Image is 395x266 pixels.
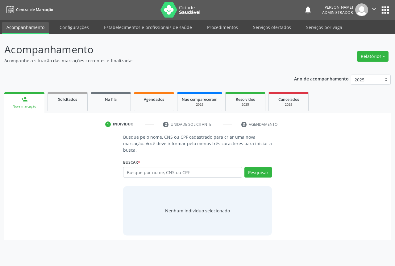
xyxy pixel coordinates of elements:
span: Na fila [105,97,117,102]
div: Nova marcação [9,104,40,109]
p: Ano de acompanhamento [294,75,349,82]
p: Acompanhe a situação das marcações correntes e finalizadas [4,57,275,64]
div: Nenhum indivíduo selecionado [165,207,230,214]
a: Configurações [55,22,93,33]
button: notifications [304,6,312,14]
div: [PERSON_NAME] [322,5,353,10]
input: Busque por nome, CNS ou CPF [123,167,242,178]
label: Buscar [123,158,140,167]
p: Acompanhamento [4,42,275,57]
div: 1 [105,121,111,127]
a: Serviços ofertados [249,22,295,33]
button: Pesquisar [244,167,272,178]
a: Procedimentos [203,22,242,33]
button: Relatórios [357,51,389,62]
span: Não compareceram [182,97,218,102]
p: Busque pelo nome, CNS ou CPF cadastrado para criar uma nova marcação. Você deve informar pelo men... [123,134,272,153]
i:  [371,6,377,12]
img: img [355,3,368,16]
div: person_add [21,96,28,103]
span: Solicitados [58,97,77,102]
a: Central de Marcação [4,5,53,15]
span: Central de Marcação [16,7,53,12]
div: 2025 [182,102,218,107]
a: Serviços por vaga [302,22,347,33]
div: 2025 [273,102,304,107]
span: Resolvidos [236,97,255,102]
div: Indivíduo [113,121,134,127]
a: Estabelecimentos e profissionais de saúde [100,22,196,33]
div: 2025 [230,102,261,107]
a: Acompanhamento [2,22,49,34]
span: Administrador [322,10,353,15]
span: Cancelados [278,97,299,102]
button: apps [380,5,391,15]
span: Agendados [144,97,164,102]
button:  [368,3,380,16]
